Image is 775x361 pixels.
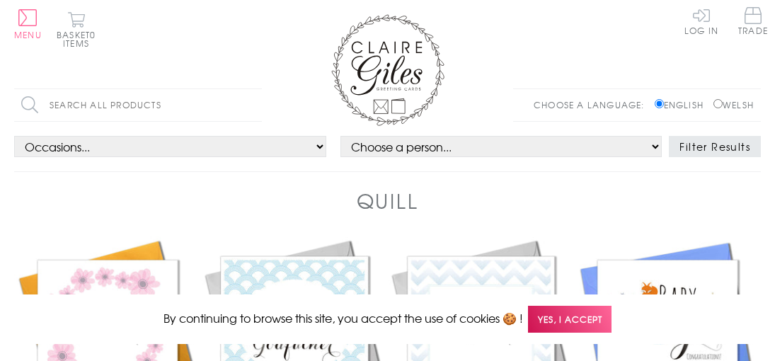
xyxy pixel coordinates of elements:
[738,7,768,38] a: Trade
[331,14,444,126] img: Claire Giles Greetings Cards
[534,98,652,111] p: Choose a language:
[713,98,754,111] label: Welsh
[57,11,96,47] button: Basket0 items
[655,98,711,111] label: English
[14,89,262,121] input: Search all products
[669,136,761,157] button: Filter Results
[713,99,723,108] input: Welsh
[14,28,42,41] span: Menu
[655,99,664,108] input: English
[684,7,718,35] a: Log In
[248,89,262,121] input: Search
[14,9,42,39] button: Menu
[738,7,768,35] span: Trade
[357,186,419,215] h1: Quill
[528,306,612,333] span: Yes, I accept
[63,28,96,50] span: 0 items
